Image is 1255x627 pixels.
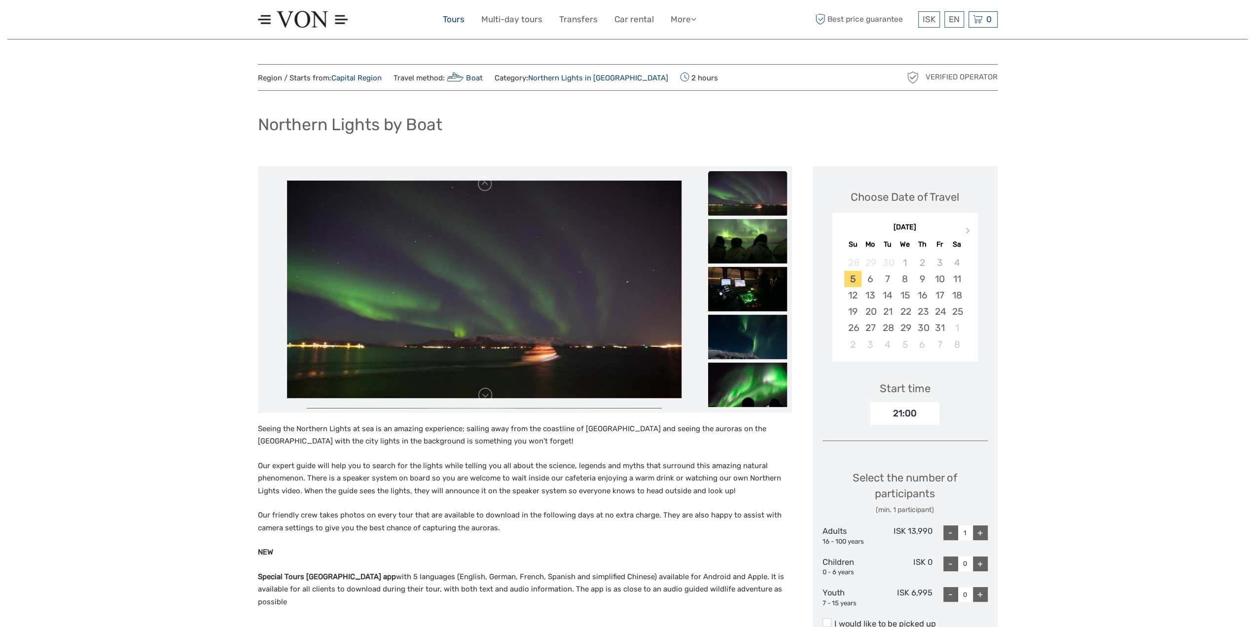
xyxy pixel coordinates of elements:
img: 30bb003d51cd421ab97d7017a3be54f5_main_slider.jpg [287,181,681,398]
div: Start time [880,381,931,396]
div: (min. 1 participant) [823,505,988,515]
a: Northern Lights in [GEOGRAPHIC_DATA] [528,74,668,82]
div: month 2025-10 [835,255,974,353]
div: Choose Thursday, November 6th, 2025 [914,336,931,353]
div: [DATE] [832,222,978,233]
div: Choose Saturday, October 18th, 2025 [948,287,966,303]
div: Not available Thursday, October 2nd, 2025 [914,255,931,271]
div: 0 - 6 years [823,568,878,577]
div: Choose Thursday, October 9th, 2025 [914,271,931,287]
div: Fr [931,238,948,251]
div: Choose Sunday, October 26th, 2025 [844,320,861,336]
div: Choose Monday, October 27th, 2025 [861,320,879,336]
div: Choose Monday, October 20th, 2025 [861,303,879,320]
div: Choose Wednesday, October 15th, 2025 [896,287,913,303]
div: Choose Thursday, October 23rd, 2025 [914,303,931,320]
div: Children [823,556,878,577]
div: Choose Monday, November 3rd, 2025 [861,336,879,353]
a: Multi-day tours [481,12,542,27]
img: 22ef50dd25b44e87bc8fe7821a0bc86d_slider_thumbnail.jpg [708,267,787,311]
span: 0 [985,14,993,24]
img: b740914a5dd8450cad99702bbf2913c4_slider_thumbnail.jpeg [708,363,787,407]
span: 2 hours [680,71,718,84]
div: Su [844,238,861,251]
div: Choose Saturday, October 11th, 2025 [948,271,966,287]
div: Mo [861,238,879,251]
div: Not available Saturday, October 4th, 2025 [948,255,966,271]
div: Choose Monday, October 13th, 2025 [861,287,879,303]
div: Choose Friday, October 24th, 2025 [931,303,948,320]
div: ISK 6,995 [877,587,932,608]
div: Sa [948,238,966,251]
a: More [671,12,696,27]
div: Not available Friday, October 3rd, 2025 [931,255,948,271]
a: Boat [445,74,483,82]
div: Choose Tuesday, October 21st, 2025 [879,303,896,320]
div: Choose Friday, October 10th, 2025 [931,271,948,287]
p: Seeing the Northern Lights at sea is an amazing experience; sailing away from the coastline of [G... [258,423,792,448]
p: Our expert guide will help you to search for the lights while telling you all about the science, ... [258,460,792,498]
div: Choose Tuesday, October 28th, 2025 [879,320,896,336]
div: - [943,525,958,540]
div: + [973,525,988,540]
div: Choose Wednesday, October 8th, 2025 [896,271,913,287]
p: Our friendly crew takes photos on every tour that are available to download in the following days... [258,509,792,534]
div: Not available Tuesday, September 30th, 2025 [879,255,896,271]
div: Choose Sunday, October 5th, 2025 [844,271,861,287]
span: Travel method: [394,71,483,84]
div: Youth [823,587,878,608]
img: 4f1cd24a29544619887f8844e444b5c6_slider_thumbnail.jpeg [708,219,787,263]
div: Tu [879,238,896,251]
a: Transfers [559,12,598,27]
h1: Northern Lights by Boat [258,114,442,135]
strong: Special Tours [GEOGRAPHIC_DATA] app [258,572,396,581]
button: Next Month [961,225,977,241]
div: ISK 0 [877,556,932,577]
span: Category: [494,73,668,83]
div: Choose Date of Travel [851,189,959,205]
p: with 5 languages (English, German, French, Spanish and simplified Chinese) available for Android ... [258,571,792,609]
div: + [973,556,988,571]
span: Best price guarantee [813,11,916,28]
div: Choose Thursday, October 30th, 2025 [914,320,931,336]
div: 7 - 15 years [823,599,878,608]
div: ISK 13,990 [877,525,932,546]
div: Choose Tuesday, October 14th, 2025 [879,287,896,303]
div: 21:00 [870,402,939,425]
div: Th [914,238,931,251]
div: + [973,587,988,602]
strong: NEW [258,548,273,556]
img: d0de76a0aa274e3a8f19318cd19d568c_slider_thumbnail.jpg [708,315,787,359]
div: EN [944,11,964,28]
div: Choose Sunday, November 2nd, 2025 [844,336,861,353]
div: Choose Friday, November 7th, 2025 [931,336,948,353]
div: Choose Wednesday, October 29th, 2025 [896,320,913,336]
div: - [943,587,958,602]
div: Choose Saturday, November 1st, 2025 [948,320,966,336]
div: - [943,556,958,571]
span: Verified Operator [926,72,998,82]
div: Choose Saturday, November 8th, 2025 [948,336,966,353]
div: Not available Wednesday, October 1st, 2025 [896,255,913,271]
div: Choose Sunday, October 12th, 2025 [844,287,861,303]
img: 30bb003d51cd421ab97d7017a3be54f5_slider_thumbnail.jpg [708,171,787,216]
div: Choose Wednesday, November 5th, 2025 [896,336,913,353]
div: Choose Thursday, October 16th, 2025 [914,287,931,303]
span: Region / Starts from: [258,73,382,83]
div: Choose Friday, October 31st, 2025 [931,320,948,336]
div: 16 - 100 years [823,537,878,547]
div: Choose Tuesday, October 7th, 2025 [879,271,896,287]
div: Choose Saturday, October 25th, 2025 [948,303,966,320]
div: Adults [823,525,878,546]
div: Choose Friday, October 17th, 2025 [931,287,948,303]
a: Capital Region [331,74,382,82]
div: Choose Sunday, October 19th, 2025 [844,303,861,320]
div: Select the number of participants [823,470,988,515]
div: Not available Sunday, September 28th, 2025 [844,255,861,271]
a: Tours [443,12,465,27]
span: ISK [923,14,935,24]
a: Car rental [614,12,654,27]
div: Choose Monday, October 6th, 2025 [861,271,879,287]
div: We [896,238,913,251]
div: Choose Wednesday, October 22nd, 2025 [896,303,913,320]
